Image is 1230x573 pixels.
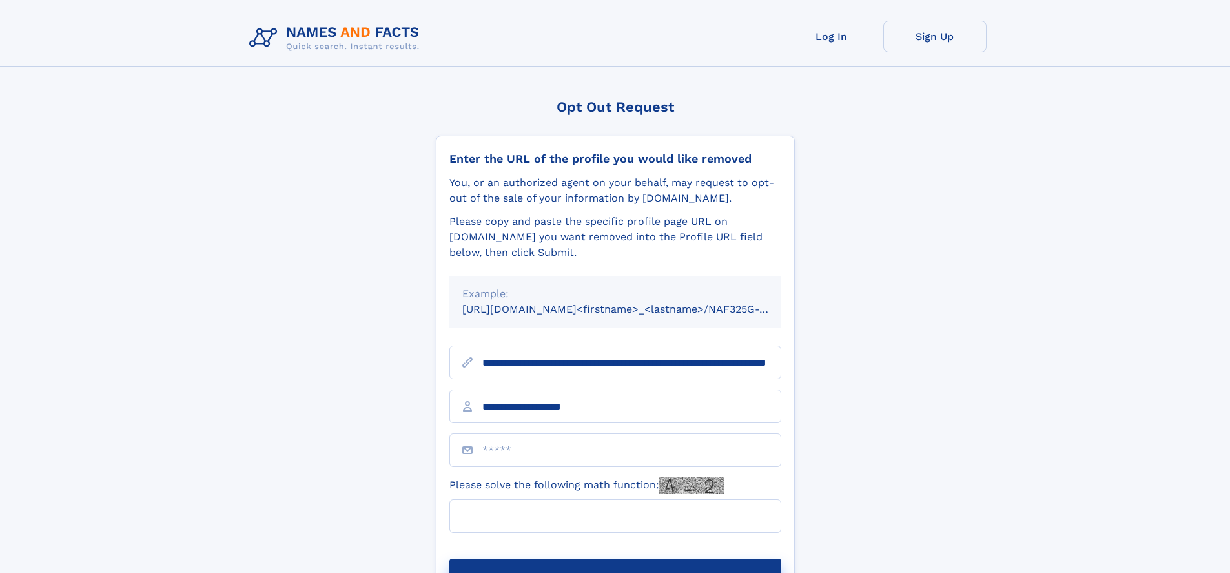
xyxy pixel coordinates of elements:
[436,99,795,115] div: Opt Out Request
[780,21,883,52] a: Log In
[449,152,781,166] div: Enter the URL of the profile you would like removed
[462,286,768,302] div: Example:
[462,303,806,315] small: [URL][DOMAIN_NAME]<firstname>_<lastname>/NAF325G-xxxxxxxx
[244,21,430,56] img: Logo Names and Facts
[449,214,781,260] div: Please copy and paste the specific profile page URL on [DOMAIN_NAME] you want removed into the Pr...
[883,21,987,52] a: Sign Up
[449,175,781,206] div: You, or an authorized agent on your behalf, may request to opt-out of the sale of your informatio...
[449,477,724,494] label: Please solve the following math function:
